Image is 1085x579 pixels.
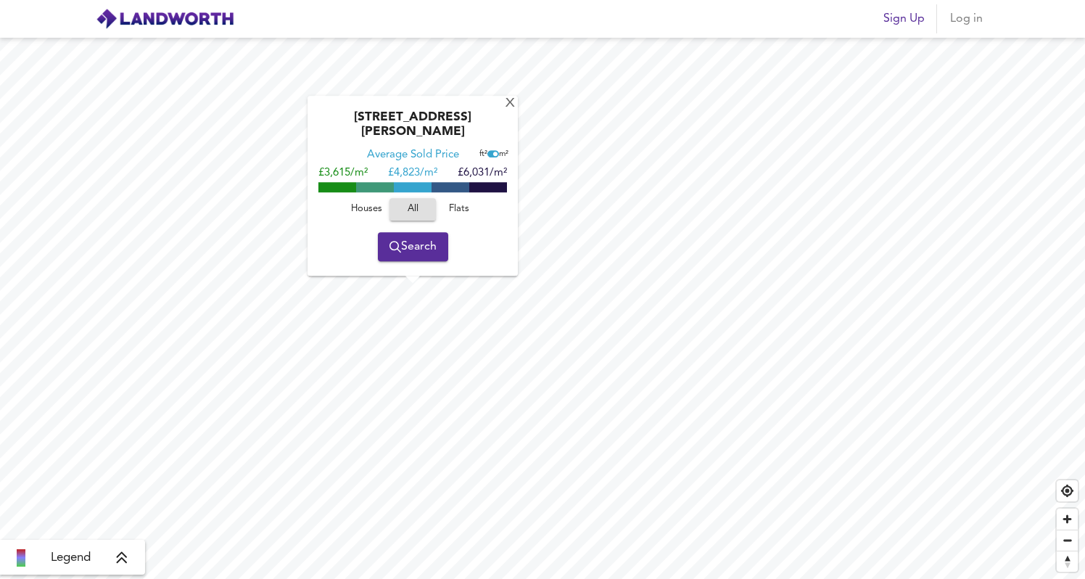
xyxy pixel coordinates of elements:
button: Find my location [1057,480,1078,501]
button: Zoom out [1057,530,1078,551]
span: Log in [949,9,983,29]
img: logo [96,8,234,30]
span: m² [499,150,508,158]
span: Flats [440,201,479,218]
span: £6,031/m² [458,168,507,178]
button: Search [378,232,448,261]
button: Flats [436,198,482,221]
span: ft² [479,150,487,158]
button: Houses [343,198,389,221]
span: Sign Up [883,9,925,29]
span: Legend [51,549,91,567]
span: £ 4,823/m² [388,168,437,178]
button: Reset bearing to north [1057,551,1078,572]
div: X [504,97,516,111]
span: Search [389,237,437,257]
button: Sign Up [878,4,931,33]
span: £3,615/m² [318,168,368,178]
button: Zoom in [1057,509,1078,530]
div: [STREET_ADDRESS][PERSON_NAME] [315,110,511,148]
button: Log in [943,4,989,33]
button: All [389,198,436,221]
div: Average Sold Price [367,148,459,163]
span: Houses [347,201,386,218]
span: All [397,201,429,218]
